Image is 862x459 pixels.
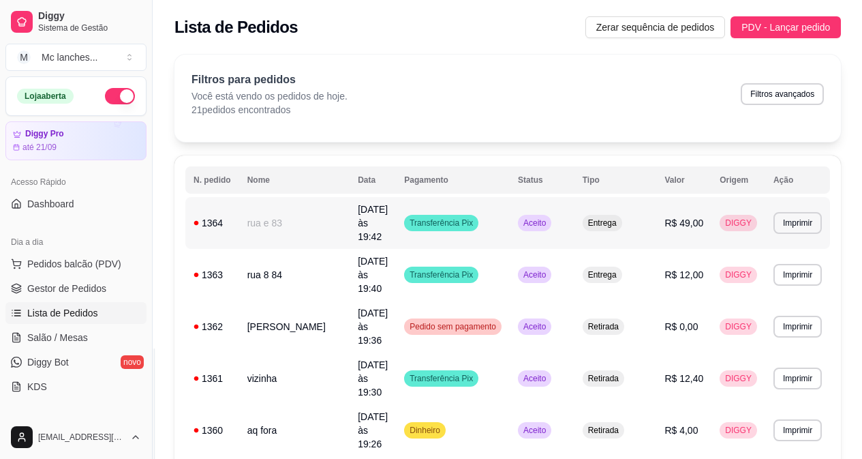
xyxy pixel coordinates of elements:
a: KDS [5,376,147,398]
span: R$ 12,00 [664,269,703,280]
span: Zerar sequência de pedidos [596,20,715,35]
span: Aceito [521,373,549,384]
article: até 21/09 [22,142,57,153]
td: aq fora [239,404,350,456]
span: KDS [27,380,47,394]
button: Zerar sequência de pedidos [585,16,726,38]
button: Filtros avançados [741,83,824,105]
span: R$ 49,00 [664,218,703,228]
a: Diggy Proaté 21/09 [5,121,147,160]
div: 1364 [194,216,231,230]
span: Transferência Pix [407,373,476,384]
span: Transferência Pix [407,218,476,228]
p: 21 pedidos encontrados [191,103,348,117]
button: Imprimir [773,368,822,389]
span: Entrega [585,269,619,280]
button: Imprimir [773,212,822,234]
p: Filtros para pedidos [191,72,348,88]
td: [PERSON_NAME] [239,301,350,353]
span: Aceito [521,425,549,436]
th: Tipo [574,166,657,194]
th: Status [510,166,574,194]
span: Aceito [521,269,549,280]
div: Acesso Rápido [5,171,147,193]
span: Aceito [521,321,549,332]
span: M [17,50,31,64]
span: Dinheiro [407,425,443,436]
div: 1362 [194,320,231,334]
span: Pedido sem pagamento [407,321,499,332]
a: Lista de Pedidos [5,302,147,324]
th: Origem [711,166,765,194]
h2: Lista de Pedidos [174,16,298,38]
span: DIGGY [722,218,754,228]
span: [EMAIL_ADDRESS][DOMAIN_NAME] [38,432,125,443]
td: vizinha [239,353,350,404]
th: Data [350,166,396,194]
th: Valor [656,166,711,194]
button: Select a team [5,44,147,71]
article: Diggy Pro [25,129,64,139]
span: Pedidos balcão (PDV) [27,257,121,271]
button: [EMAIL_ADDRESS][DOMAIN_NAME] [5,421,147,454]
span: DIGGY [722,269,754,280]
span: [DATE] às 19:42 [358,204,388,242]
span: Retirada [585,321,621,332]
span: DIGGY [722,425,754,436]
span: [DATE] às 19:36 [358,308,388,346]
button: Imprimir [773,316,822,338]
div: Catálogo [5,414,147,436]
td: rua 8 84 [239,249,350,301]
span: Gestor de Pedidos [27,282,106,295]
div: 1360 [194,424,231,437]
a: Salão / Mesas [5,327,147,349]
a: Dashboard [5,193,147,215]
span: R$ 4,00 [664,425,698,436]
th: Ação [765,166,830,194]
button: Imprimir [773,264,822,286]
span: Diggy Bot [27,355,69,369]
span: Lista de Pedidos [27,306,98,320]
span: Entrega [585,218,619,228]
span: Aceito [521,218,549,228]
th: Nome [239,166,350,194]
span: DIGGY [722,321,754,332]
span: Sistema de Gestão [38,23,141,33]
div: 1363 [194,268,231,282]
a: Gestor de Pedidos [5,278,147,299]
div: Loja aberta [17,89,74,104]
span: Dashboard [27,197,74,211]
span: Retirada [585,425,621,436]
div: 1361 [194,372,231,385]
div: Dia a dia [5,231,147,253]
a: DiggySistema de Gestão [5,5,147,38]
div: Mc lanches ... [42,50,97,64]
span: Transferência Pix [407,269,476,280]
span: [DATE] às 19:26 [358,411,388,449]
span: Salão / Mesas [27,331,88,344]
button: PDV - Lançar pedido [730,16,841,38]
span: R$ 12,40 [664,373,703,384]
span: Retirada [585,373,621,384]
span: DIGGY [722,373,754,384]
th: N. pedido [185,166,239,194]
span: [DATE] às 19:30 [358,359,388,398]
button: Alterar Status [105,88,135,104]
td: rua e 83 [239,197,350,249]
span: Diggy [38,10,141,23]
button: Imprimir [773,419,822,441]
p: Você está vendo os pedidos de hoje. [191,89,348,103]
a: Diggy Botnovo [5,351,147,373]
span: [DATE] às 19:40 [358,256,388,294]
span: R$ 0,00 [664,321,698,332]
button: Pedidos balcão (PDV) [5,253,147,275]
th: Pagamento [396,166,510,194]
span: PDV - Lançar pedido [741,20,830,35]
